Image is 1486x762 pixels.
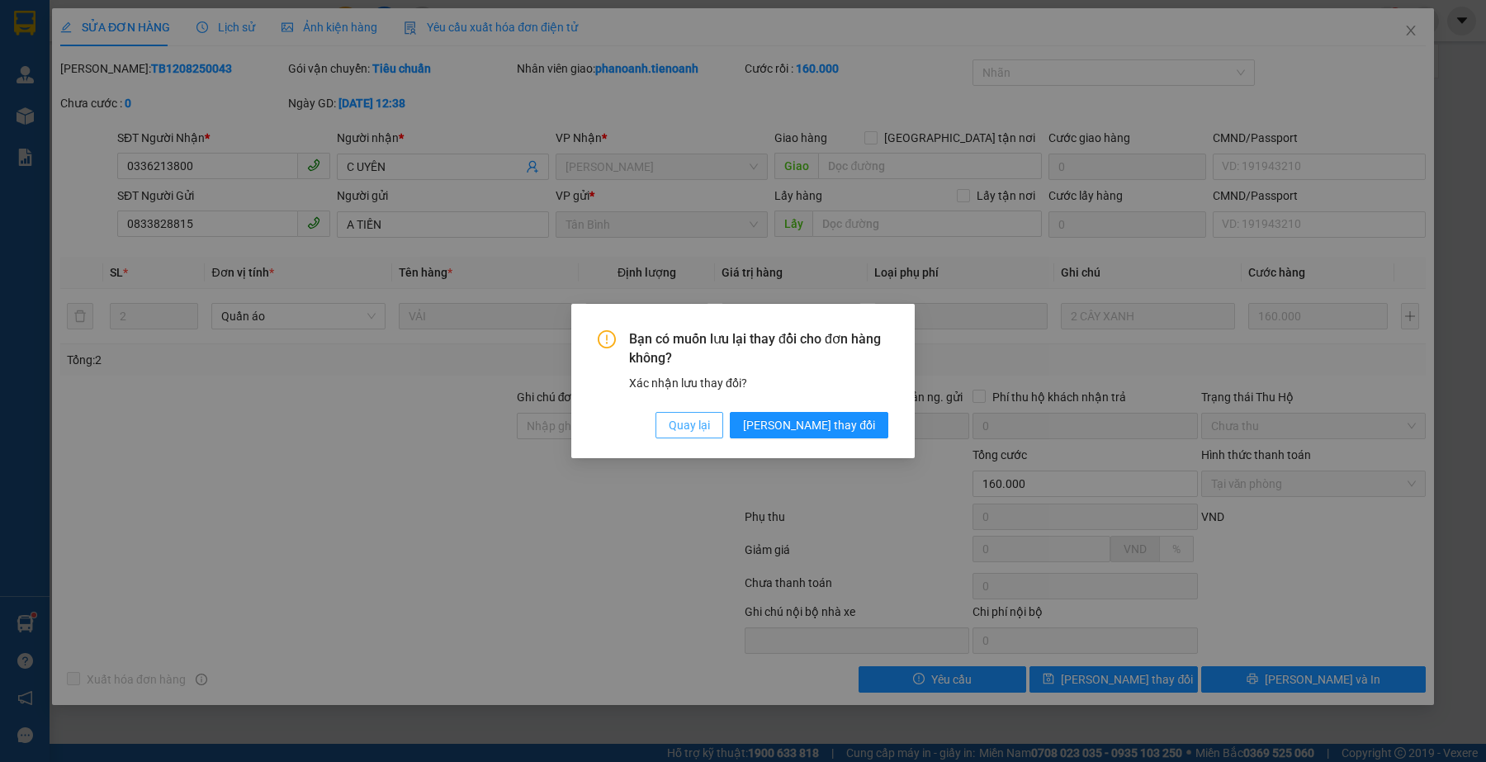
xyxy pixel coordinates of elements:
[743,416,875,434] span: [PERSON_NAME] thay đổi
[655,412,723,438] button: Quay lại
[629,374,888,392] div: Xác nhận lưu thay đổi?
[669,416,710,434] span: Quay lại
[629,330,888,367] span: Bạn có muốn lưu lại thay đổi cho đơn hàng không?
[730,412,888,438] button: [PERSON_NAME] thay đổi
[598,330,616,348] span: exclamation-circle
